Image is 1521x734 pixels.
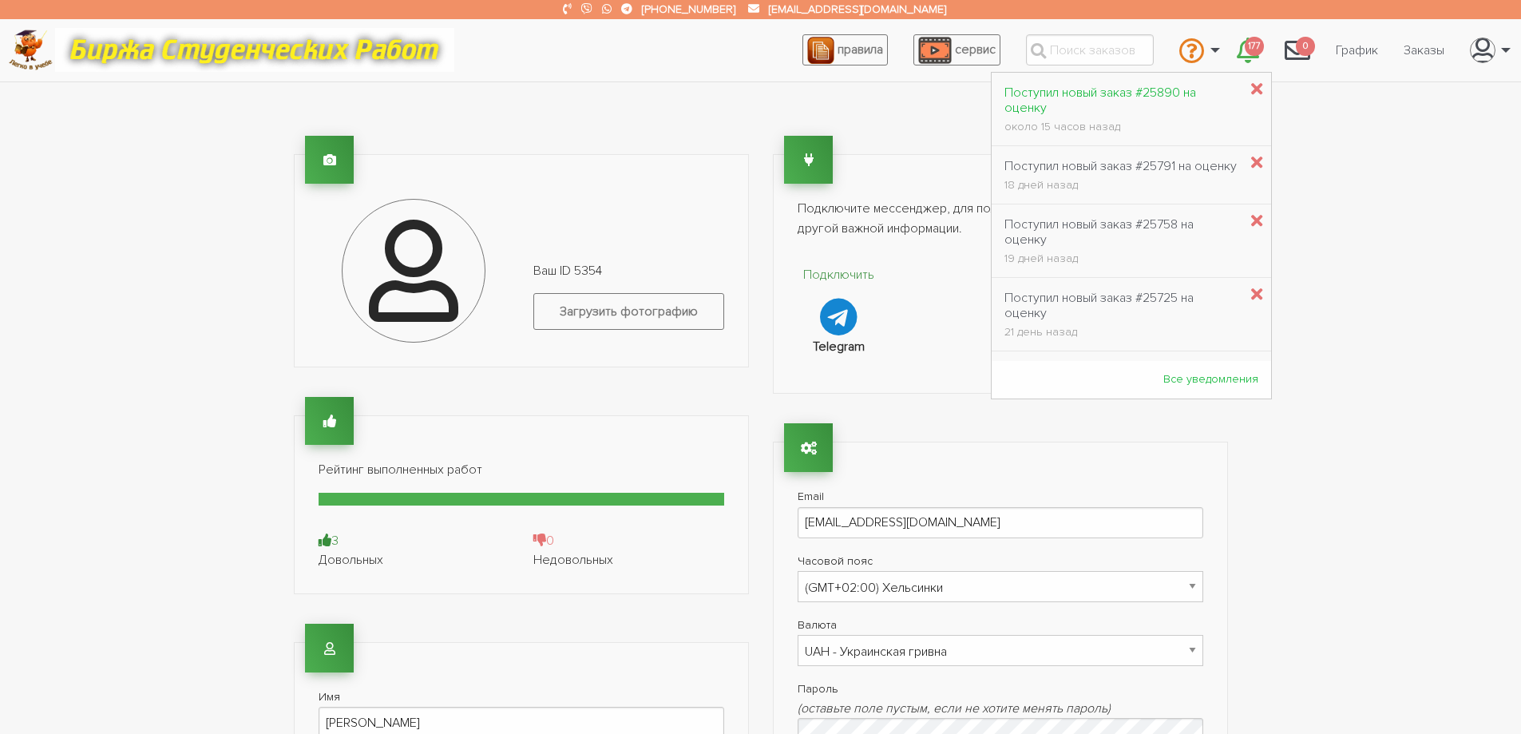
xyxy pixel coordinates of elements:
[913,34,1000,65] a: сервис
[992,355,1251,421] a: Поступил новый заказ #25626 на оценку
[1151,365,1271,395] a: Все уведомления
[992,150,1250,200] a: Поступил новый заказ #25791 на оценку 18 дней назад
[1004,291,1238,321] div: Поступил новый заказ #25725 на оценку
[838,42,883,58] span: правила
[769,2,946,16] a: [EMAIL_ADDRESS][DOMAIN_NAME]
[955,42,996,58] span: сервис
[319,531,509,550] div: 3
[642,2,735,16] a: [PHONE_NUMBER]
[533,550,724,569] div: Недовольных
[798,551,1203,571] label: Часовой пояс
[1026,34,1154,65] input: Поиск заказов
[1296,37,1315,57] span: 0
[798,700,1111,716] i: (оставьте поле пустым, если не хотите менять пароль)
[319,687,724,707] label: Имя
[1004,217,1238,248] div: Поступил новый заказ #25758 на оценку
[1004,159,1237,174] div: Поступил новый заказ #25791 на оценку
[55,28,454,72] img: motto-12e01f5a76059d5f6a28199ef077b1f78e012cfde436ab5cf1d4517935686d32.gif
[992,77,1251,142] a: Поступил новый заказ #25890 на оценку около 15 часов назад
[319,460,724,481] p: Рейтинг выполненных работ
[802,34,888,65] a: правила
[1272,29,1323,72] a: 0
[533,293,724,329] label: Загрузить фотографию
[807,37,834,64] img: agreement_icon-feca34a61ba7f3d1581b08bc946b2ec1ccb426f67415f344566775c155b7f62c.png
[798,265,881,286] p: Подключить
[319,550,509,569] div: Довольных
[1391,35,1457,65] a: Заказы
[1004,121,1238,133] div: около 15 часов назад
[813,339,865,355] strong: Telegram
[992,282,1251,347] a: Поступил новый заказ #25725 на оценку 21 день назад
[798,486,1203,506] label: Email
[1004,180,1237,191] div: 18 дней назад
[1245,37,1264,57] span: 177
[798,615,1203,635] label: Валюта
[992,208,1251,274] a: Поступил новый заказ #25758 на оценку 19 дней назад
[918,37,952,64] img: play_icon-49f7f135c9dc9a03216cfdbccbe1e3994649169d890fb554cedf0eac35a01ba8.png
[1004,253,1238,264] div: 19 дней назад
[521,261,736,342] div: Ваш ID 5354
[1323,35,1391,65] a: График
[1004,85,1238,116] div: Поступил новый заказ #25890 на оценку
[9,30,53,70] img: logo-c4363faeb99b52c628a42810ed6dfb4293a56d4e4775eb116515dfe7f33672af.png
[1004,327,1238,338] div: 21 день назад
[798,679,1203,699] label: Пароль
[798,265,881,336] a: Подключить
[798,199,1203,240] p: Подключите мессенджер, для получения сообщений, уведомлений и другой важной информации.
[1224,29,1272,72] a: 177
[533,531,724,550] div: 0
